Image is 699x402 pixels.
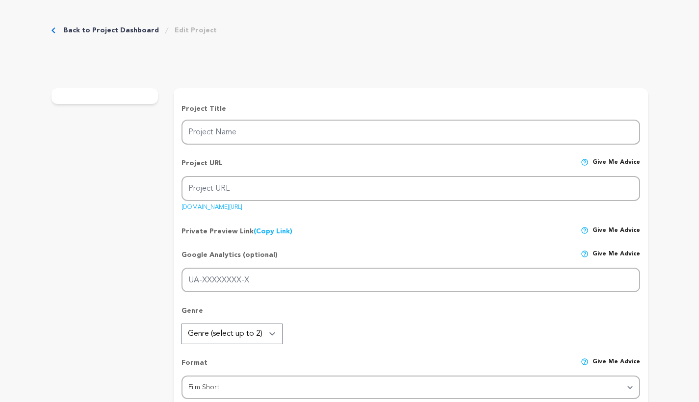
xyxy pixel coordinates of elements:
[581,158,589,166] img: help-circle.svg
[181,176,640,201] input: Project URL
[181,306,640,324] p: Genre
[63,25,159,35] a: Back to Project Dashboard
[593,250,640,268] span: Give me advice
[254,228,292,235] a: (Copy Link)
[181,250,278,268] p: Google Analytics (optional)
[581,358,589,366] img: help-circle.svg
[181,226,292,236] p: Private Preview Link
[593,226,640,236] span: Give me advice
[593,158,640,176] span: Give me advice
[181,201,242,210] a: [DOMAIN_NAME][URL]
[181,358,207,376] p: Format
[181,268,640,293] input: UA-XXXXXXXX-X
[175,25,217,35] a: Edit Project
[581,250,589,258] img: help-circle.svg
[181,158,223,176] p: Project URL
[52,25,217,35] div: Breadcrumb
[581,226,589,234] img: help-circle.svg
[181,104,640,114] p: Project Title
[593,358,640,376] span: Give me advice
[181,120,640,145] input: Project Name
